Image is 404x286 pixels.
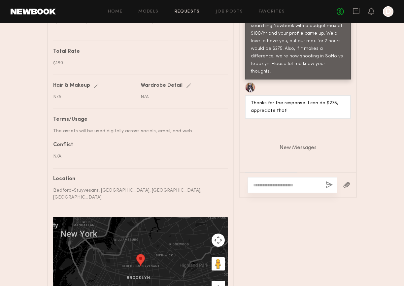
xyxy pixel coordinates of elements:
[251,7,345,76] div: Hi [PERSON_NAME], thanks for your quick response. Apologies - we have been searching Newbook with...
[138,10,158,14] a: Models
[141,83,183,88] div: Wardrobe Detail
[141,94,223,101] div: N/A
[53,153,223,160] div: N/A
[53,94,136,101] div: N/A
[53,143,223,148] div: Conflict
[212,234,225,247] button: Map camera controls
[53,176,223,182] div: Location
[53,60,223,67] div: $180
[280,145,317,151] span: New Messages
[53,117,223,122] div: Terms/Usage
[212,257,225,270] button: Drag Pegman onto the map to open Street View
[108,10,123,14] a: Home
[251,100,345,115] div: Thanks for the response. I can do $275, appreciate that!
[175,10,200,14] a: Requests
[53,187,223,201] div: Bedford-Stuyvesant, [GEOGRAPHIC_DATA], [GEOGRAPHIC_DATA], [GEOGRAPHIC_DATA]
[259,10,285,14] a: Favorites
[216,10,243,14] a: Job Posts
[383,6,393,17] a: D
[53,83,90,88] div: Hair & Makeup
[53,49,223,54] div: Total Rate
[53,128,223,135] div: The assets will be used digitally across socials, email, and web.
